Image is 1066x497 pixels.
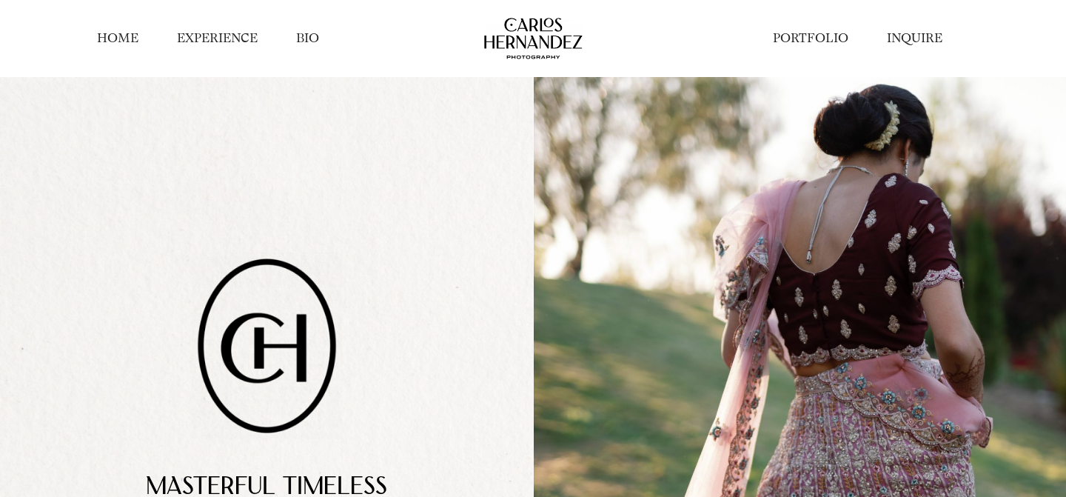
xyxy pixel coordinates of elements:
[773,30,848,47] a: PORTFOLIO
[97,30,138,47] a: HOME
[177,30,258,47] a: EXPERIENCE
[296,30,319,47] a: BIO
[887,30,942,47] a: INQUIRE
